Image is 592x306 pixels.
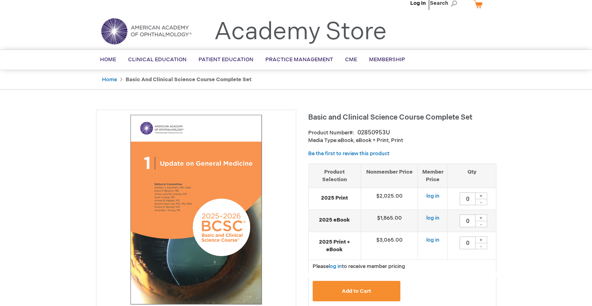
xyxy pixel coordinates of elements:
input: Qty [460,214,476,227]
a: Home [102,76,117,83]
a: Academy Store [214,18,387,46]
div: - [475,221,487,227]
strong: 2025 eBook [313,216,357,224]
button: Add to Cart [313,281,401,301]
span: Add to Cart [342,288,371,294]
strong: Media Type: [308,137,338,144]
td: $3,065.00 [361,232,418,260]
strong: 2025 Print [313,194,357,202]
div: + [475,236,487,243]
span: Patient Education [199,56,253,63]
th: Member Price [418,164,448,188]
strong: Product Number [308,130,354,136]
a: log in [426,193,439,199]
span: Home [100,56,116,63]
span: Membership [369,56,405,63]
td: $1,865.00 [361,210,418,232]
div: + [475,214,487,221]
strong: Basic and Clinical Science Course Complete Set [126,76,251,83]
div: + [475,192,487,199]
div: - [475,199,487,205]
span: CME [345,56,357,63]
span: Please to receive member pricing [313,263,405,270]
span: Clinical Education [128,56,187,63]
th: Product Selection [309,164,361,188]
span: Practice Management [265,56,333,63]
p: eBook, eBook + Print, Print [308,137,496,144]
img: Basic and Clinical Science Course Complete Set [100,114,292,305]
strong: 2025 Print + eBook [313,238,357,253]
a: Be the first to review this product [308,150,389,157]
div: - [475,243,487,249]
a: log in [329,263,342,270]
input: Qty [460,192,476,205]
input: Qty [460,236,476,249]
a: log in [426,215,439,221]
th: Nonmember Price [361,164,418,188]
th: Qty [448,164,496,188]
a: log in [426,237,439,243]
span: Basic and Clinical Science Course Complete Set [308,113,472,122]
div: 02850953U [357,129,390,137]
td: $2,025.00 [361,188,418,210]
